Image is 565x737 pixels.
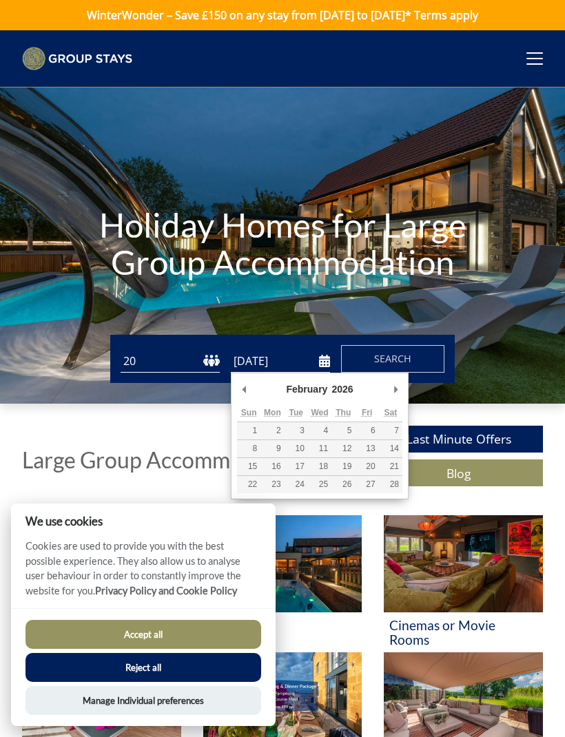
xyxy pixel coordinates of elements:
[375,426,543,453] a: Last Minute Offers
[331,476,355,493] button: 26
[308,476,331,493] button: 25
[285,440,308,457] button: 10
[308,458,331,475] button: 18
[355,458,378,475] button: 20
[384,515,543,612] img: 'Cinemas or Movie Rooms' - Large Group Accommodation Holiday Ideas
[285,458,308,475] button: 17
[25,686,261,715] button: Manage Individual preferences
[389,618,537,647] h3: Cinemas or Movie Rooms
[355,476,378,493] button: 27
[379,440,402,457] button: 14
[379,458,402,475] button: 21
[341,345,444,373] button: Search
[362,408,372,417] abbr: Friday
[289,408,302,417] abbr: Tuesday
[203,515,362,612] img: 'Hot Tubs' - Large Group Accommodation Holiday Ideas
[22,448,305,472] h1: Large Group Accommodation
[355,422,378,439] button: 6
[22,47,132,70] img: Group Stays
[209,618,357,632] h3: Hot Tubs
[260,440,284,457] button: 9
[231,350,330,373] input: Arrival Date
[260,458,284,475] button: 16
[284,379,329,399] div: February
[389,379,402,399] button: Next Month
[375,459,543,486] a: Blog
[237,476,260,493] button: 22
[331,458,355,475] button: 19
[241,408,257,417] abbr: Sunday
[329,379,355,399] div: 2026
[311,408,328,417] abbr: Wednesday
[85,178,480,308] h1: Holiday Homes for Large Group Accommodation
[237,440,260,457] button: 8
[379,422,402,439] button: 7
[308,422,331,439] button: 4
[331,422,355,439] button: 5
[308,440,331,457] button: 11
[95,585,237,596] a: Privacy Policy and Cookie Policy
[25,653,261,682] button: Reject all
[355,440,378,457] button: 13
[11,539,276,608] p: Cookies are used to provide you with the best possible experience. They also allow us to analyse ...
[237,379,251,399] button: Previous Month
[25,620,261,649] button: Accept all
[374,352,411,365] span: Search
[203,515,362,652] a: 'Hot Tubs' - Large Group Accommodation Holiday Ideas Hot Tubs
[237,458,260,475] button: 15
[379,476,402,493] button: 28
[237,422,260,439] button: 1
[285,476,308,493] button: 24
[11,515,276,528] h2: We use cookies
[336,408,351,417] abbr: Thursday
[260,476,284,493] button: 23
[384,515,543,652] a: 'Cinemas or Movie Rooms' - Large Group Accommodation Holiday Ideas Cinemas or Movie Rooms
[384,408,398,417] abbr: Saturday
[285,422,308,439] button: 3
[264,408,281,417] abbr: Monday
[260,422,284,439] button: 2
[331,440,355,457] button: 12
